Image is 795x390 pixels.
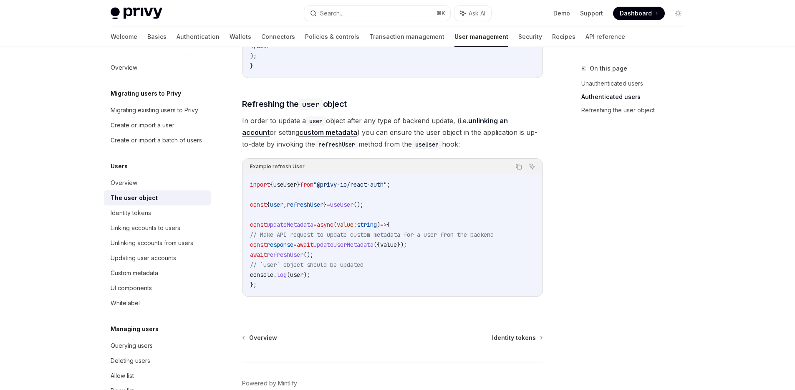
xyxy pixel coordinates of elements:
[111,298,140,308] div: Whitelabel
[111,371,134,381] div: Allow list
[242,115,543,150] span: In order to update a object after any type of backend update, (i.e. or setting ) you can ensure t...
[527,161,538,172] button: Ask AI
[297,241,313,248] span: await
[104,266,211,281] a: Custom metadata
[330,201,353,208] span: useUser
[327,201,330,208] span: =
[337,221,353,228] span: value
[104,296,211,311] a: Whitelabel
[303,251,313,258] span: ();
[111,356,150,366] div: Deleting users
[581,104,692,117] a: Refreshing the user object
[111,105,198,115] div: Migrating existing users to Privy
[313,181,387,188] span: "@privy-io/react-auth"
[620,9,652,18] span: Dashboard
[250,42,257,50] span: </
[323,201,327,208] span: }
[380,241,397,248] span: value
[111,223,180,233] div: Linking accounts to users
[267,251,303,258] span: refreshUser
[111,120,174,130] div: Create or import a user
[313,221,317,228] span: =
[104,175,211,190] a: Overview
[283,201,287,208] span: ,
[469,9,485,18] span: Ask AI
[243,334,277,342] a: Overview
[104,368,211,383] a: Allow list
[104,220,211,236] a: Linking accounts to users
[270,181,273,188] span: {
[306,116,326,126] code: user
[287,271,290,279] span: (
[273,271,277,279] span: .
[104,205,211,220] a: Identity tokens
[303,271,310,279] span: );
[513,161,524,172] button: Copy the contents from the code block
[111,135,202,145] div: Create or import a batch of users
[242,98,347,110] span: Refreshing the object
[353,221,357,228] span: :
[387,221,390,228] span: {
[586,27,625,47] a: API reference
[249,334,277,342] span: Overview
[104,251,211,266] a: Updating user accounts
[313,241,374,248] span: updateUserMetadata
[104,118,211,133] a: Create or import a user
[270,201,283,208] span: user
[250,271,273,279] span: console
[273,181,297,188] span: useUser
[267,42,270,50] span: >
[267,221,313,228] span: updateMetadata
[111,341,153,351] div: Querying users
[315,140,358,149] code: refreshUser
[369,27,444,47] a: Transaction management
[357,221,377,228] span: string
[305,27,359,47] a: Policies & controls
[111,324,159,334] h5: Managing users
[250,161,305,172] div: Example refresh User
[111,253,176,263] div: Updating user accounts
[492,334,536,342] span: Identity tokens
[277,271,287,279] span: log
[104,338,211,353] a: Querying users
[250,62,253,70] span: }
[111,8,162,19] img: light logo
[111,161,128,171] h5: Users
[250,281,257,289] span: };
[230,27,251,47] a: Wallets
[412,140,442,149] code: useUser
[250,231,494,238] span: // Make API request to update custom metadata for a user from the backend
[317,221,333,228] span: async
[377,221,380,228] span: )
[374,241,380,248] span: ({
[111,283,152,293] div: UI components
[671,7,685,20] button: Toggle dark mode
[454,6,491,21] button: Ask AI
[104,236,211,251] a: Unlinking accounts from users
[250,241,267,248] span: const
[104,60,211,75] a: Overview
[250,52,257,60] span: );
[242,379,297,387] a: Powered by Mintlify
[104,133,211,148] a: Create or import a batch of users
[581,77,692,90] a: Unauthenticated users
[333,221,337,228] span: (
[290,271,303,279] span: user
[111,238,193,248] div: Unlinking accounts from users
[104,103,211,118] a: Migrating existing users to Privy
[250,181,270,188] span: import
[613,7,665,20] a: Dashboard
[297,181,300,188] span: }
[104,281,211,296] a: UI components
[300,181,313,188] span: from
[380,221,387,228] span: =>
[304,6,450,21] button: Search...⌘K
[111,268,158,278] div: Custom metadata
[257,42,267,50] span: div
[104,353,211,368] a: Deleting users
[177,27,220,47] a: Authentication
[293,241,297,248] span: =
[353,201,363,208] span: ();
[111,63,137,73] div: Overview
[518,27,542,47] a: Security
